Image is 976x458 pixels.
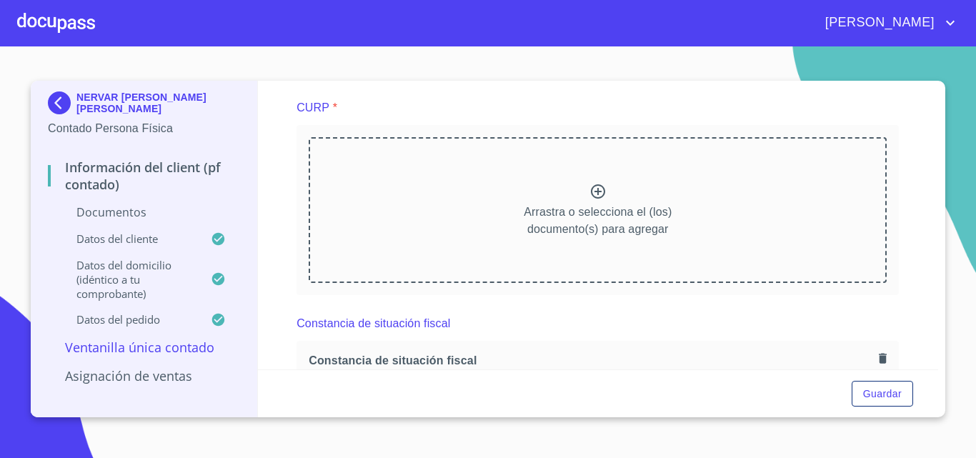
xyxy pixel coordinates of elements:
[815,11,942,34] span: [PERSON_NAME]
[48,91,240,120] div: NERVAR [PERSON_NAME] [PERSON_NAME]
[863,385,902,403] span: Guardar
[297,99,329,116] p: CURP
[48,258,211,301] p: Datos del domicilio (idéntico a tu comprobante)
[852,381,913,407] button: Guardar
[48,367,240,384] p: Asignación de Ventas
[815,11,959,34] button: account of current user
[76,91,240,114] p: NERVAR [PERSON_NAME] [PERSON_NAME]
[48,159,240,193] p: Información del Client (PF contado)
[48,204,240,220] p: Documentos
[48,312,211,327] p: Datos del pedido
[48,232,211,246] p: Datos del cliente
[309,353,873,368] span: Constancia de situación fiscal
[48,120,240,137] p: Contado Persona Física
[48,339,240,356] p: Ventanilla única contado
[48,91,76,114] img: Docupass spot blue
[524,204,672,238] p: Arrastra o selecciona el (los) documento(s) para agregar
[297,315,450,332] p: Constancia de situación fiscal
